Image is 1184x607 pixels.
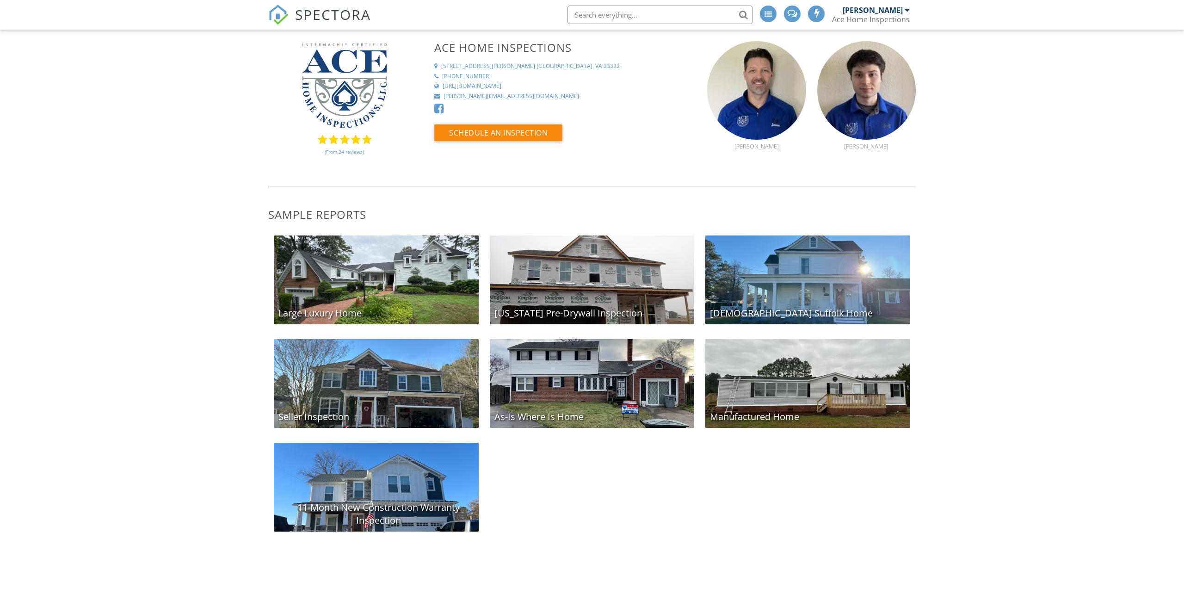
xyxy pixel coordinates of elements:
[434,41,696,54] h3: Ace Home Inspections
[434,93,696,100] a: [PERSON_NAME][EMAIL_ADDRESS][DOMAIN_NAME]
[707,132,806,149] a: [PERSON_NAME]
[817,41,916,140] img: img_4871.jpeg
[700,339,916,428] a: Manufactured Home
[268,339,484,428] a: Seller Inspection
[710,307,873,320] div: [DEMOGRAPHIC_DATA] Suffolk Home
[278,410,349,423] div: Seller Inspection
[441,62,535,70] div: [STREET_ADDRESS][PERSON_NAME]
[434,73,696,81] a: [PHONE_NUMBER]
[443,82,501,90] div: [URL][DOMAIN_NAME]
[710,410,799,423] div: Manufactured Home
[832,15,910,24] div: Ace Home Inspections
[268,208,916,221] h3: Sample Reports
[434,62,696,70] a: [STREET_ADDRESS][PERSON_NAME] [GEOGRAPHIC_DATA], VA 23322
[484,235,700,324] a: [US_STATE] Pre-Drywall Inspection
[817,132,916,149] a: [PERSON_NAME]
[325,144,364,160] a: (From 24 reviews)
[268,443,484,532] a: 11-Month New Construction Warranty Inspection
[289,30,400,141] img: AceHomeInspectionsLLC-logo.jpg
[494,307,642,320] div: [US_STATE] Pre-Drywall Inspection
[843,6,903,15] div: [PERSON_NAME]
[268,5,289,25] img: The Best Home Inspection Software - Spectora
[268,12,371,32] a: SPECTORA
[434,82,696,90] a: [URL][DOMAIN_NAME]
[494,410,584,423] div: As-Is Where Is Home
[444,93,579,100] div: [PERSON_NAME][EMAIL_ADDRESS][DOMAIN_NAME]
[295,5,371,24] span: SPECTORA
[434,124,562,141] button: Schedule an Inspection
[707,41,806,140] img: img_4079.jpeg
[536,62,620,70] div: [GEOGRAPHIC_DATA], VA 23322
[268,235,484,324] a: Large Luxury Home
[434,130,562,141] a: Schedule an Inspection
[484,339,700,428] a: As-Is Where Is Home
[442,73,491,81] div: [PHONE_NUMBER]
[700,235,916,324] a: [DEMOGRAPHIC_DATA] Suffolk Home
[567,6,752,24] input: Search everything...
[817,142,916,150] div: [PERSON_NAME]
[707,142,806,150] div: [PERSON_NAME]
